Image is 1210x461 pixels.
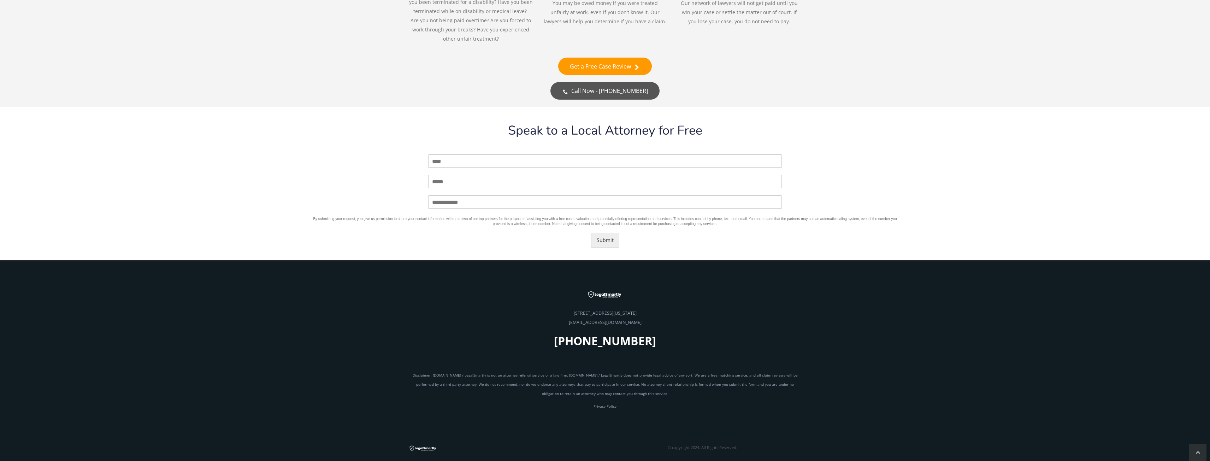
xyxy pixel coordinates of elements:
[409,309,801,348] p: [STREET_ADDRESS][US_STATE] [EMAIL_ADDRESS][DOMAIN_NAME]
[550,82,660,100] a: Call Now - [PHONE_NUMBER]
[409,444,437,452] img: Case Evaluation Calculator | Powered By LegalSmartly
[413,373,798,396] span: Disclaimer: [DOMAIN_NAME] / LegalSmartly is not an attorney referral service or a law firm. [DOMA...
[558,58,652,75] a: Get a Free Case Review
[594,403,616,409] a: Privacy Policy
[313,217,897,226] span: By submitting your request, you give us permission to share your contact information with up to t...
[594,404,616,409] span: Privacy Policy
[668,445,737,450] span: © copyright 2024. All Rights Reserved.
[311,124,900,142] div: Speak to a Local Attorney for Free
[591,233,619,248] button: Submit
[554,333,656,348] strong: [PHONE_NUMBER]
[554,341,656,347] a: [PHONE_NUMBER]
